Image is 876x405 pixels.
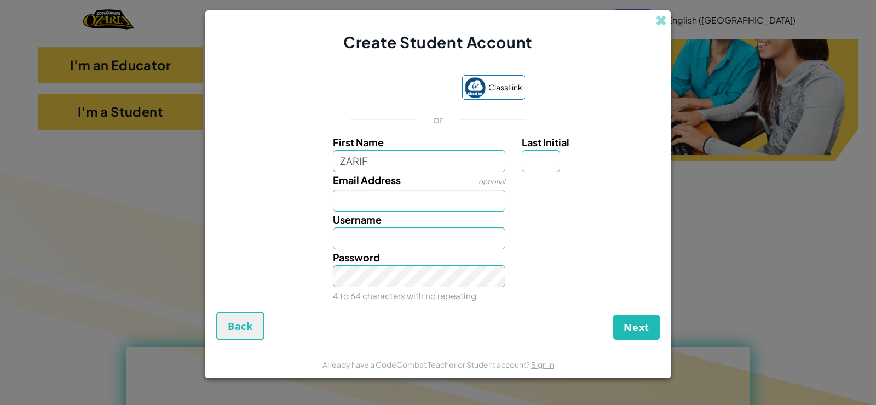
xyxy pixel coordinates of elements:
[479,178,505,186] span: optional
[216,312,264,340] button: Back
[465,77,486,98] img: classlink-logo-small.png
[343,32,532,52] span: Create Student Account
[522,136,569,149] span: Last Initial
[333,251,380,264] span: Password
[333,136,384,149] span: First Name
[333,174,401,186] span: Email Address
[624,321,649,334] span: Next
[322,360,531,369] span: Already have a CodeCombat Teacher or Student account?
[613,315,660,340] button: Next
[488,79,522,95] span: ClassLink
[333,290,476,301] small: 4 to 64 characters with no repeating
[433,113,443,126] p: or
[228,320,253,333] span: Back
[333,213,382,226] span: Username
[531,360,554,369] a: Sign in
[345,76,457,100] iframe: Sign in with Google Button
